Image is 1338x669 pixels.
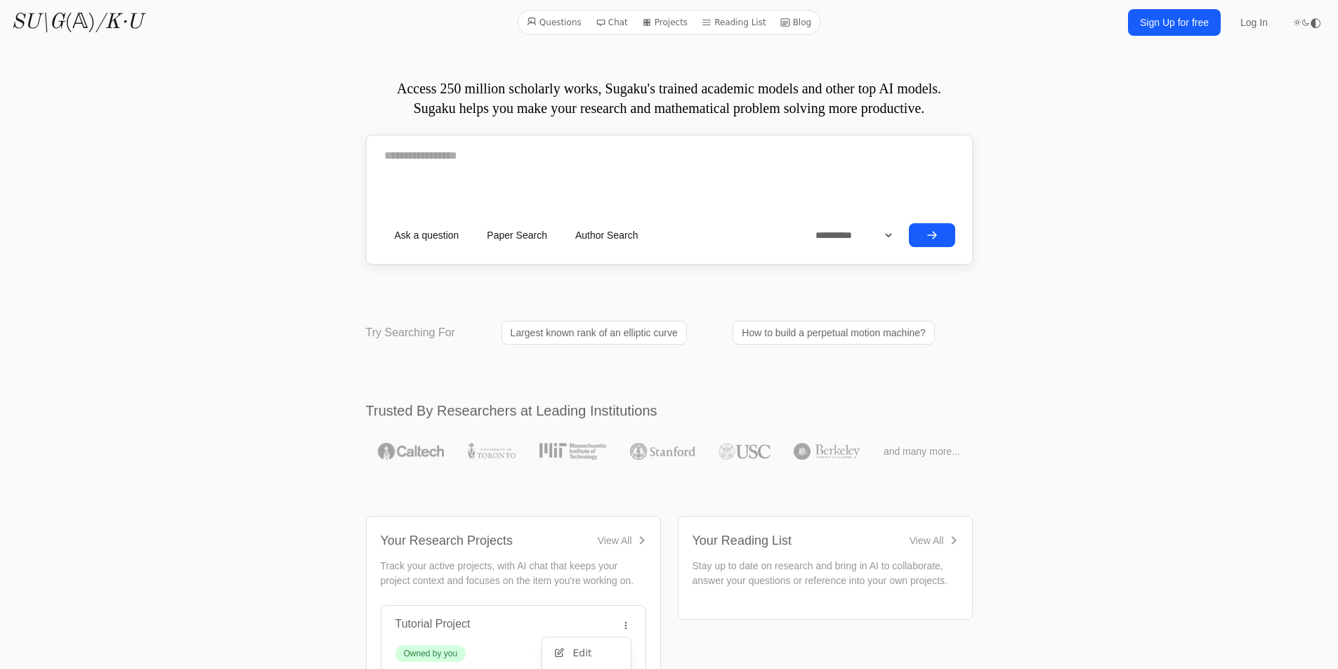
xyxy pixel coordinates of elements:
[11,12,65,33] i: SU\G
[539,443,606,460] img: MIT
[693,531,792,550] div: Your Reading List
[366,79,973,118] p: Access 250 million scholarly works, Sugaku's trained academic models and other top AI models. Sug...
[381,559,646,588] p: Track your active projects, with AI chat that keeps your project context and focuses on the item ...
[733,321,935,345] a: How to build a perpetual motion machine?
[630,443,695,460] img: Stanford
[383,223,471,248] button: Ask a question
[598,534,646,548] a: View All
[719,443,770,460] img: USC
[693,559,958,588] p: Stay up to date on research and bring in AI to collaborate, answer your questions or reference in...
[564,223,650,248] button: Author Search
[475,223,558,248] button: Paper Search
[366,401,973,420] h2: Trusted By Researchers at Leading Institutions
[696,13,772,32] a: Reading List
[366,324,455,341] p: Try Searching For
[11,10,143,35] a: SU\G(𝔸)/K·U
[884,444,960,458] span: and many more...
[1232,10,1276,35] a: Log In
[404,648,458,659] div: Owned by you
[395,618,471,630] a: Tutorial Project
[910,534,958,548] a: View All
[542,640,631,665] a: Edit
[501,321,687,345] a: Largest known rank of an elliptic curve
[1128,9,1221,36] a: Sign Up for free
[636,13,693,32] a: Projects
[96,12,143,33] i: /K·U
[381,531,513,550] div: Your Research Projects
[598,534,632,548] div: View All
[521,13,587,32] a: Questions
[1310,16,1321,29] span: ◐
[378,443,444,460] img: Caltech
[468,443,516,460] img: University of Toronto
[590,13,634,32] a: Chat
[794,443,860,460] img: UC Berkeley
[1293,8,1321,37] button: ◐
[910,534,944,548] div: View All
[775,13,818,32] a: Blog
